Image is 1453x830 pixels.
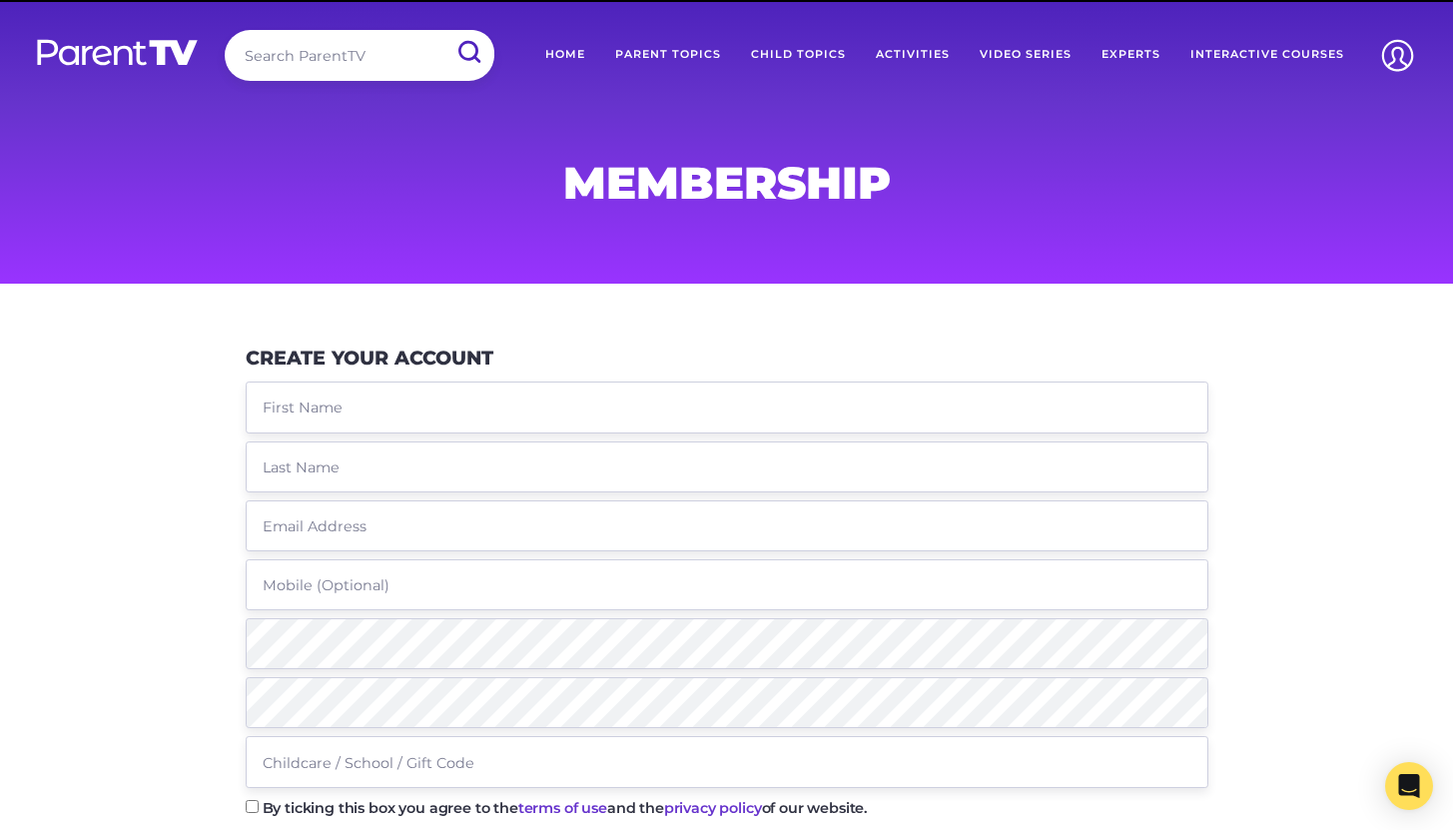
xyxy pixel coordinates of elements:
[600,30,736,80] a: Parent Topics
[736,30,861,80] a: Child Topics
[246,441,1208,492] input: Last Name
[35,38,200,67] img: parenttv-logo-white.4c85aaf.svg
[263,801,869,815] label: By ticking this box you agree to the and the of our website.
[246,347,493,370] h3: Create Your Account
[246,500,1208,551] input: Email Address
[861,30,965,80] a: Activities
[246,736,1208,787] input: Childcare / School / Gift Code
[664,799,762,817] a: privacy policy
[442,30,494,75] input: Submit
[1372,30,1423,81] img: Account
[1087,30,1175,80] a: Experts
[1385,762,1433,810] div: Open Intercom Messenger
[246,382,1208,432] input: First Name
[246,163,1208,203] h1: Membership
[225,30,494,81] input: Search ParentTV
[530,30,600,80] a: Home
[965,30,1087,80] a: Video Series
[1175,30,1359,80] a: Interactive Courses
[518,799,607,817] a: terms of use
[246,559,1208,610] input: Mobile (Optional)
